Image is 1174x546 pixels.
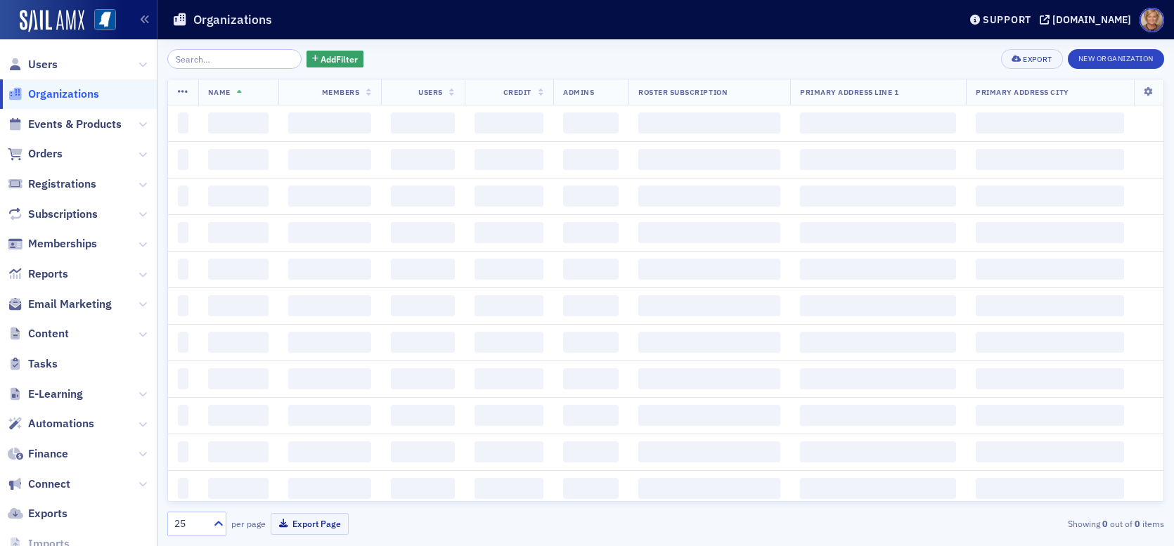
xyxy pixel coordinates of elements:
[8,266,68,282] a: Reports
[475,295,543,316] span: ‌
[8,176,96,192] a: Registrations
[563,259,619,280] span: ‌
[563,186,619,207] span: ‌
[28,207,98,222] span: Subscriptions
[28,356,58,372] span: Tasks
[475,478,543,499] span: ‌
[983,13,1031,26] div: Support
[8,386,83,402] a: E-Learning
[8,416,94,431] a: Automations
[288,149,371,170] span: ‌
[391,405,454,426] span: ‌
[28,86,99,102] span: Organizations
[563,112,619,134] span: ‌
[8,146,63,162] a: Orders
[800,478,956,499] span: ‌
[8,236,97,252] a: Memberships
[563,332,619,353] span: ‌
[288,259,371,280] span: ‌
[8,506,67,521] a: Exports
[208,112,269,134] span: ‌
[20,10,84,32] img: SailAMX
[475,149,543,170] span: ‌
[563,478,619,499] span: ‌
[563,441,619,462] span: ‌
[288,295,371,316] span: ‌
[288,332,371,353] span: ‌
[208,222,269,243] span: ‌
[178,478,188,499] span: ‌
[28,266,68,282] span: Reports
[638,259,780,280] span: ‌
[563,405,619,426] span: ‌
[475,112,543,134] span: ‌
[288,222,371,243] span: ‌
[638,87,728,97] span: Roster Subscription
[976,405,1124,426] span: ‌
[1001,49,1062,69] button: Export
[174,516,205,531] div: 25
[208,295,269,316] span: ‌
[28,506,67,521] span: Exports
[976,87,1069,97] span: Primary Address City
[563,222,619,243] span: ‌
[391,441,454,462] span: ‌
[8,297,112,312] a: Email Marketing
[208,441,269,462] span: ‌
[208,405,269,426] span: ‌
[208,259,269,280] span: ‌
[208,332,269,353] span: ‌
[28,297,112,312] span: Email Marketing
[638,149,780,170] span: ‌
[231,517,266,530] label: per page
[178,332,188,353] span: ‌
[391,295,454,316] span: ‌
[84,9,116,33] a: View Homepage
[178,405,188,426] span: ‌
[28,476,70,492] span: Connect
[208,186,269,207] span: ‌
[638,405,780,426] span: ‌
[307,51,364,68] button: AddFilter
[800,405,956,426] span: ‌
[391,222,454,243] span: ‌
[976,478,1124,499] span: ‌
[638,112,780,134] span: ‌
[28,446,68,462] span: Finance
[800,112,956,134] span: ‌
[475,368,543,389] span: ‌
[8,326,69,342] a: Content
[391,259,454,280] span: ‌
[1133,517,1142,530] strong: 0
[976,186,1124,207] span: ‌
[1023,56,1052,63] div: Export
[288,368,371,389] span: ‌
[976,332,1124,353] span: ‌
[563,295,619,316] span: ‌
[391,186,454,207] span: ‌
[475,186,543,207] span: ‌
[800,332,956,353] span: ‌
[178,149,188,170] span: ‌
[288,478,371,499] span: ‌
[800,222,956,243] span: ‌
[800,259,956,280] span: ‌
[800,295,956,316] span: ‌
[638,478,780,499] span: ‌
[8,207,98,222] a: Subscriptions
[288,112,371,134] span: ‌
[28,176,96,192] span: Registrations
[976,441,1124,462] span: ‌
[28,146,63,162] span: Orders
[178,259,188,280] span: ‌
[563,368,619,389] span: ‌
[800,87,899,97] span: Primary Address Line 1
[638,368,780,389] span: ‌
[208,149,269,170] span: ‌
[271,513,349,535] button: Export Page
[1068,49,1164,69] button: New Organization
[8,86,99,102] a: Organizations
[475,441,543,462] span: ‌
[8,356,58,372] a: Tasks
